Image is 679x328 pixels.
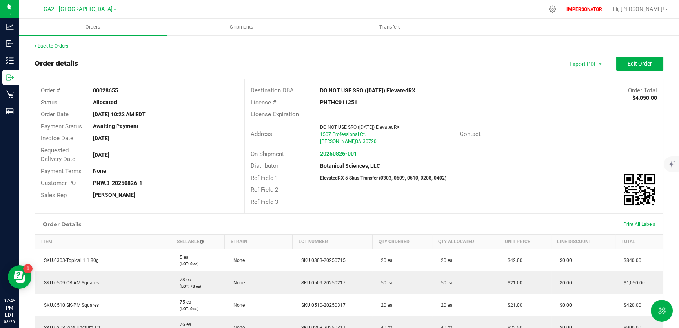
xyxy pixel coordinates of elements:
p: IMPERSONATOR [563,6,605,13]
span: 1507 Professional Ct. [320,132,366,137]
span: Payment Status [41,123,82,130]
span: Sales Rep [41,192,67,199]
span: SKU.0303-20250715 [297,258,346,263]
span: 20 ea [437,302,453,308]
span: Order # [41,87,60,94]
li: Export PDF [561,57,608,71]
span: 20 ea [437,258,453,263]
span: SKU.0303-Topical 1:1 80g [40,258,99,263]
span: Order Date [41,111,69,118]
h1: Order Details [43,221,81,227]
span: 20 ea [377,302,393,308]
span: $42.00 [504,258,522,263]
span: Ref Field 1 [251,174,278,181]
a: Transfers [316,19,464,35]
span: GA [355,139,361,144]
span: None [229,258,245,263]
qrcode: 00028655 [624,174,655,205]
span: , [354,139,355,144]
span: 78 ea [176,277,191,282]
span: Destination DBA [251,87,294,94]
span: GA2 - [GEOGRAPHIC_DATA] [44,6,113,13]
th: Item [35,235,171,249]
span: Requested Delivery Date [41,147,75,163]
th: Sellable [171,235,225,249]
button: Edit Order [616,57,663,71]
strong: None [93,168,106,174]
span: Hi, [PERSON_NAME]! [613,6,664,12]
span: [PERSON_NAME] [320,139,356,144]
inline-svg: Inventory [6,57,14,64]
th: Qty Allocated [432,235,499,249]
inline-svg: Retail [6,90,14,98]
a: Shipments [167,19,316,35]
p: (LOT: 0 ea) [176,261,220,267]
inline-svg: Analytics [6,23,14,31]
span: Payment Terms [41,168,82,175]
button: Toggle Menu [651,300,673,322]
span: SKU.0509.CB-AM Squares [40,280,99,286]
p: (LOT: 78 ea) [176,283,220,289]
span: Order Total [628,87,657,94]
div: Order details [35,59,78,68]
span: 75 ea [176,299,191,305]
span: 50 ea [377,280,393,286]
span: License # [251,99,276,106]
span: 76 ea [176,322,191,327]
span: Status [41,99,58,106]
th: Line Discount [551,235,615,249]
span: Shipments [219,24,264,31]
span: Contact [460,130,481,137]
span: 50 ea [437,280,453,286]
span: $21.00 [504,280,522,286]
span: 20 ea [377,258,393,263]
p: 08/26 [4,319,15,324]
span: $420.00 [620,302,641,308]
p: (LOT: 0 ea) [176,306,220,312]
span: $0.00 [556,302,572,308]
iframe: Resource center unread badge [23,264,33,273]
inline-svg: Inbound [6,40,14,48]
p: 07:45 PM EDT [4,297,15,319]
span: Ref Field 2 [251,186,278,193]
span: $21.00 [504,302,522,308]
span: SKU.0509-20250217 [297,280,346,286]
strong: [DATE] 10:22 AM EDT [93,111,146,117]
strong: [DATE] [93,152,109,158]
strong: Awaiting Payment [93,123,138,129]
span: Edit Order [628,60,652,67]
strong: PHTHC011251 [320,99,357,105]
strong: $4,050.00 [632,95,657,101]
span: None [229,280,245,286]
strong: Botanical Sciences, LLC [320,163,380,169]
th: Total [615,235,663,249]
span: Distributor [251,162,279,169]
strong: PNW.3-20250826-1 [93,180,142,186]
inline-svg: Outbound [6,73,14,81]
span: 30720 [363,139,377,144]
span: Address [251,130,272,137]
span: Print All Labels [623,222,655,227]
span: DO NOT USE SRO ([DATE]) ElevatedRX [320,125,400,130]
strong: [DATE] [93,135,109,141]
th: Unit Price [499,235,551,249]
iframe: Resource center [8,265,31,289]
span: SKU.0510.SK-PM Squares [40,302,99,308]
span: $0.00 [556,258,572,263]
span: $0.00 [556,280,572,286]
th: Lot Number [293,235,373,249]
span: None [229,302,245,308]
a: Back to Orders [35,43,68,49]
inline-svg: Reports [6,107,14,115]
span: Transfers [369,24,411,31]
a: 20250826-001 [320,150,357,157]
a: Orders [19,19,167,35]
span: On Shipment [251,150,284,158]
strong: DO NOT USE SRO ([DATE]) ElevatedRX [320,87,415,93]
span: License Expiration [251,111,299,118]
strong: ElevatedRX 5 Skus Transfer (0303, 0509, 0510, 0208, 0402) [320,175,446,181]
span: Invoice Date [41,135,73,142]
span: Orders [75,24,111,31]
